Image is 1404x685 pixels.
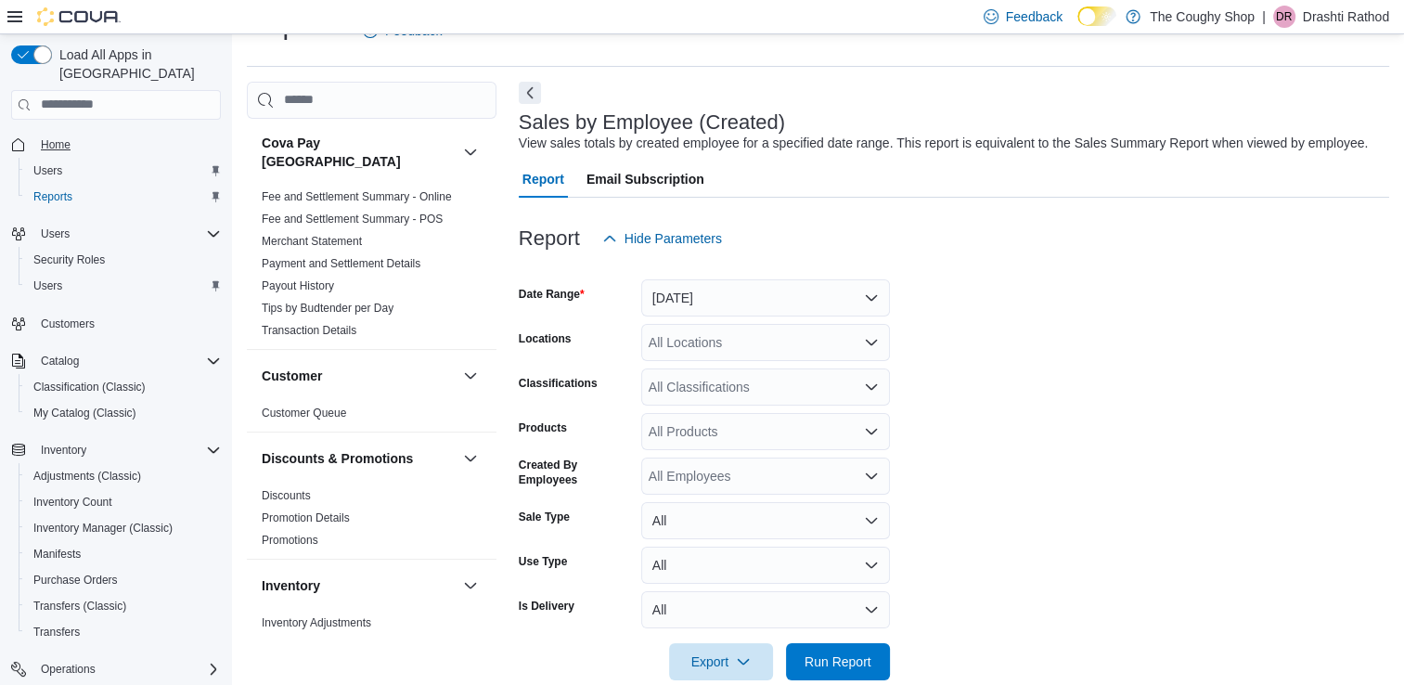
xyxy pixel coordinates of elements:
[33,189,72,204] span: Reports
[33,625,80,640] span: Transfers
[519,599,574,614] label: Is Delivery
[26,491,120,513] a: Inventory Count
[41,443,86,458] span: Inventory
[41,137,71,152] span: Home
[19,619,228,645] button: Transfers
[262,235,362,248] a: Merchant Statement
[805,653,871,671] span: Run Report
[522,161,564,198] span: Report
[519,134,1368,153] div: View sales totals by created employee for a specified date range. This report is equivalent to th...
[33,439,221,461] span: Inventory
[262,615,371,630] span: Inventory Adjustments
[519,331,572,346] label: Locations
[262,534,318,547] a: Promotions
[19,541,228,567] button: Manifests
[4,656,228,682] button: Operations
[33,223,221,245] span: Users
[26,249,221,271] span: Security Roles
[247,485,496,559] div: Discounts & Promotions
[864,424,879,439] button: Open list of options
[19,593,228,619] button: Transfers (Classic)
[33,573,118,588] span: Purchase Orders
[262,324,356,337] a: Transaction Details
[262,533,318,548] span: Promotions
[519,376,598,391] label: Classifications
[459,575,482,597] button: Inventory
[41,354,79,368] span: Catalog
[19,567,228,593] button: Purchase Orders
[519,510,570,524] label: Sale Type
[26,595,221,617] span: Transfers (Classic)
[26,569,125,591] a: Purchase Orders
[26,160,221,182] span: Users
[26,569,221,591] span: Purchase Orders
[262,257,420,270] a: Payment and Settlement Details
[4,310,228,337] button: Customers
[1276,6,1292,28] span: DR
[519,458,634,487] label: Created By Employees
[19,515,228,541] button: Inventory Manager (Classic)
[33,163,62,178] span: Users
[1006,7,1063,26] span: Feedback
[19,184,228,210] button: Reports
[669,643,773,680] button: Export
[33,469,141,484] span: Adjustments (Classic)
[262,323,356,338] span: Transaction Details
[52,45,221,83] span: Load All Apps in [GEOGRAPHIC_DATA]
[41,317,95,331] span: Customers
[519,420,567,435] label: Products
[26,517,180,539] a: Inventory Manager (Classic)
[33,350,86,372] button: Catalog
[262,576,456,595] button: Inventory
[262,576,320,595] h3: Inventory
[459,365,482,387] button: Customer
[4,221,228,247] button: Users
[786,643,890,680] button: Run Report
[26,621,221,643] span: Transfers
[262,302,393,315] a: Tips by Budtender per Day
[1077,26,1078,27] span: Dark Mode
[1150,6,1255,28] p: The Coughy Shop
[4,348,228,374] button: Catalog
[680,643,762,680] span: Export
[26,376,221,398] span: Classification (Classic)
[33,278,62,293] span: Users
[519,82,541,104] button: Next
[37,7,121,26] img: Cova
[262,189,452,204] span: Fee and Settlement Summary - Online
[262,406,346,420] span: Customer Queue
[26,491,221,513] span: Inventory Count
[26,402,221,424] span: My Catalog (Classic)
[625,229,722,248] span: Hide Parameters
[33,380,146,394] span: Classification (Classic)
[26,402,144,424] a: My Catalog (Classic)
[26,186,80,208] a: Reports
[459,447,482,470] button: Discounts & Promotions
[26,517,221,539] span: Inventory Manager (Classic)
[262,212,443,226] span: Fee and Settlement Summary - POS
[33,495,112,510] span: Inventory Count
[4,437,228,463] button: Inventory
[641,591,890,628] button: All
[19,463,228,489] button: Adjustments (Classic)
[864,335,879,350] button: Open list of options
[33,406,136,420] span: My Catalog (Classic)
[262,449,413,468] h3: Discounts & Promotions
[33,521,173,536] span: Inventory Manager (Classic)
[262,489,311,502] a: Discounts
[586,161,704,198] span: Email Subscription
[262,279,334,292] a: Payout History
[262,190,452,203] a: Fee and Settlement Summary - Online
[262,367,322,385] h3: Customer
[262,511,350,524] a: Promotion Details
[33,133,221,156] span: Home
[19,273,228,299] button: Users
[519,111,785,134] h3: Sales by Employee (Created)
[262,511,350,525] span: Promotion Details
[33,312,221,335] span: Customers
[459,141,482,163] button: Cova Pay [GEOGRAPHIC_DATA]
[4,131,228,158] button: Home
[26,249,112,271] a: Security Roles
[33,599,126,614] span: Transfers (Classic)
[262,449,456,468] button: Discounts & Promotions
